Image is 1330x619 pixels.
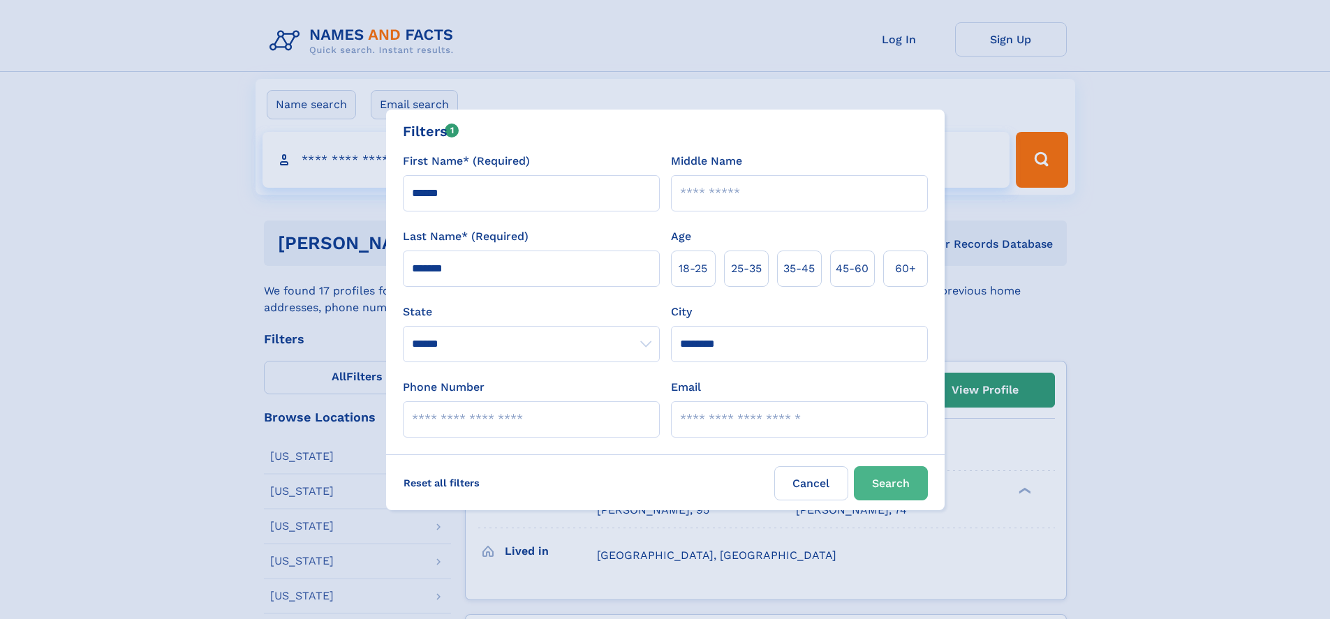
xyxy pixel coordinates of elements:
span: 60+ [895,260,916,277]
label: State [403,304,660,320]
label: Cancel [774,466,848,500]
span: 45‑60 [836,260,869,277]
span: 25‑35 [731,260,762,277]
button: Search [854,466,928,500]
label: Phone Number [403,379,485,396]
label: Middle Name [671,153,742,170]
label: First Name* (Required) [403,153,530,170]
span: 18‑25 [679,260,707,277]
label: Email [671,379,701,396]
label: City [671,304,692,320]
label: Reset all filters [394,466,489,500]
span: 35‑45 [783,260,815,277]
label: Last Name* (Required) [403,228,529,245]
label: Age [671,228,691,245]
div: Filters [403,121,459,142]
